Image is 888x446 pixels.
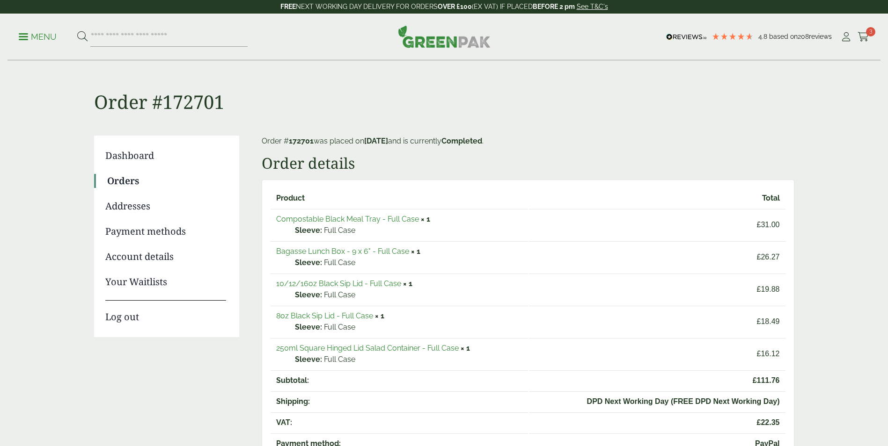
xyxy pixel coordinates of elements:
[866,27,875,36] span: 3
[758,33,769,40] span: 4.8
[105,300,226,324] a: Log out
[441,137,482,145] mark: Completed
[289,137,314,145] mark: 172701
[271,391,528,411] th: Shipping:
[295,354,322,365] strong: Sleeve:
[757,350,761,358] span: £
[769,33,798,40] span: Based on
[19,31,57,41] a: Menu
[295,257,522,268] p: Full Case
[276,247,409,256] a: Bagasse Lunch Box - 9 x 6" - Full Case
[276,311,373,320] a: 8oz Black Sip Lid - Full Case
[19,31,57,43] p: Menu
[262,136,794,147] p: Order # was placed on and is currently .
[295,289,522,301] p: Full Case
[276,344,459,352] a: 250ml Square Hinged Lid Salad Container - Full Case
[411,247,420,256] strong: × 1
[105,250,226,264] a: Account details
[757,317,780,325] bdi: 18.49
[535,417,780,428] span: 22.35
[295,354,522,365] p: Full Case
[840,32,852,42] i: My Account
[577,3,608,10] a: See T&C's
[757,317,761,325] span: £
[757,285,761,293] span: £
[271,370,528,390] th: Subtotal:
[262,154,794,172] h2: Order details
[295,322,522,333] p: Full Case
[403,279,412,288] strong: × 1
[533,3,575,10] strong: BEFORE 2 pm
[295,322,322,333] strong: Sleeve:
[757,418,761,426] span: £
[757,253,780,261] bdi: 26.27
[295,289,322,301] strong: Sleeve:
[105,275,226,289] a: Your Waitlists
[529,391,785,411] td: DPD Next Working Day (FREE DPD Next Working Day)
[295,225,322,236] strong: Sleeve:
[858,32,869,42] i: Cart
[105,199,226,213] a: Addresses
[712,32,754,41] div: 4.79 Stars
[295,225,522,236] p: Full Case
[757,285,780,293] bdi: 19.88
[295,257,322,268] strong: Sleeve:
[757,253,761,261] span: £
[753,376,757,384] span: £
[276,215,419,223] a: Compostable Black Meal Tray - Full Case
[271,412,528,432] th: VAT:
[94,61,794,113] h1: Order #172701
[666,34,707,40] img: REVIEWS.io
[107,174,226,188] a: Orders
[280,3,296,10] strong: FREE
[398,25,491,48] img: GreenPak Supplies
[105,224,226,238] a: Payment methods
[364,137,388,145] mark: [DATE]
[421,215,430,223] strong: × 1
[535,375,780,386] span: 111.76
[757,221,761,229] span: £
[529,188,785,208] th: Total
[757,221,780,229] bdi: 31.00
[276,279,401,288] a: 10/12/16oz Black Sip Lid - Full Case
[757,350,780,358] bdi: 16.12
[271,188,528,208] th: Product
[438,3,472,10] strong: OVER £100
[798,33,809,40] span: 208
[809,33,832,40] span: reviews
[461,344,470,352] strong: × 1
[858,30,869,44] a: 3
[105,149,226,163] a: Dashboard
[375,311,384,320] strong: × 1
